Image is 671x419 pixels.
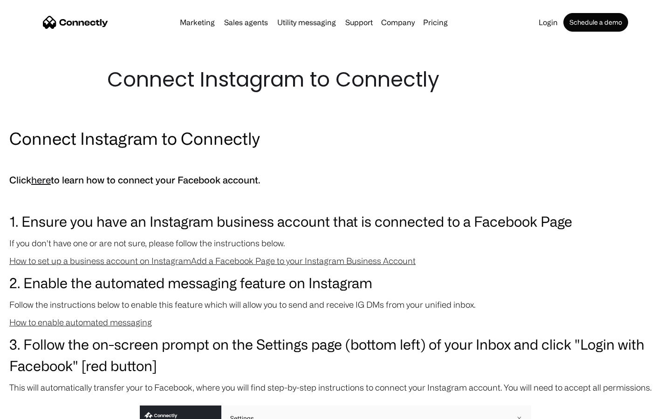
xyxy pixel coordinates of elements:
[176,19,219,26] a: Marketing
[107,65,564,94] h1: Connect Instagram to Connectly
[9,318,152,327] a: How to enable automated messaging
[9,272,662,293] h3: 2. Enable the automated messaging feature on Instagram
[419,19,452,26] a: Pricing
[9,298,662,311] p: Follow the instructions below to enable this feature which will allow you to send and receive IG ...
[19,403,56,416] ul: Language list
[274,19,340,26] a: Utility messaging
[220,19,272,26] a: Sales agents
[563,13,628,32] a: Schedule a demo
[535,19,561,26] a: Login
[9,210,662,232] h3: 1. Ensure you have an Instagram business account that is connected to a Facebook Page
[381,16,415,29] div: Company
[9,193,662,206] p: ‍
[9,381,662,394] p: This will automatically transfer your to Facebook, where you will find step-by-step instructions ...
[9,333,662,376] h3: 3. Follow the on-screen prompt on the Settings page (bottom left) of your Inbox and click "Login ...
[9,127,662,150] h2: Connect Instagram to Connectly
[9,237,662,250] p: If you don't have one or are not sure, please follow the instructions below.
[9,403,56,416] aside: Language selected: English
[9,155,662,168] p: ‍
[342,19,377,26] a: Support
[9,256,191,265] a: How to set up a business account on Instagram
[31,175,51,185] a: here
[191,256,416,265] a: Add a Facebook Page to your Instagram Business Account
[9,172,662,188] h5: Click to learn how to connect your Facebook account.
